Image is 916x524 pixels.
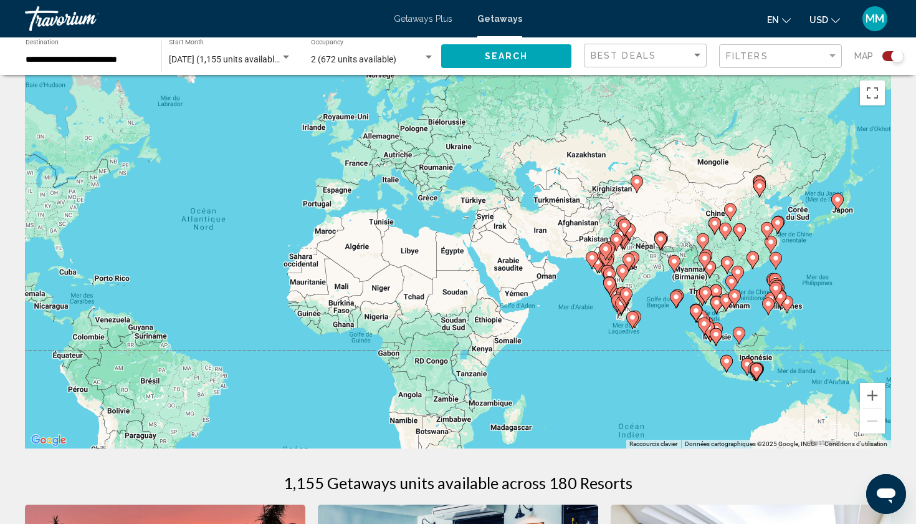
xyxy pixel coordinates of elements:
[860,80,885,105] button: Passer en plein écran
[685,440,817,447] span: Données cartographiques ©2025 Google, INEGI
[809,11,840,29] button: Change currency
[477,14,522,24] a: Getaways
[28,432,69,449] a: Ouvrir cette zone dans Google Maps (dans une nouvelle fenêtre)
[311,54,396,64] span: 2 (672 units available)
[824,440,887,447] a: Conditions d'utilisation
[284,473,632,492] h1: 1,155 Getaways units available across 180 Resorts
[859,6,891,32] button: User Menu
[629,440,677,449] button: Raccourcis clavier
[866,474,906,514] iframe: Bouton de lancement de la fenêtre de messagerie
[441,44,571,67] button: Search
[860,409,885,434] button: Zoom arrière
[169,54,282,64] span: [DATE] (1,155 units available)
[860,383,885,408] button: Zoom avant
[866,12,884,25] span: MM
[767,15,779,25] span: en
[726,51,768,61] span: Filters
[854,47,873,65] span: Map
[485,52,528,62] span: Search
[809,15,828,25] span: USD
[591,51,656,61] span: Best Deals
[25,6,381,31] a: Travorium
[719,44,842,69] button: Filter
[591,51,703,61] mat-select: Sort by
[28,432,69,449] img: Google
[767,11,791,29] button: Change language
[394,14,452,24] a: Getaways Plus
